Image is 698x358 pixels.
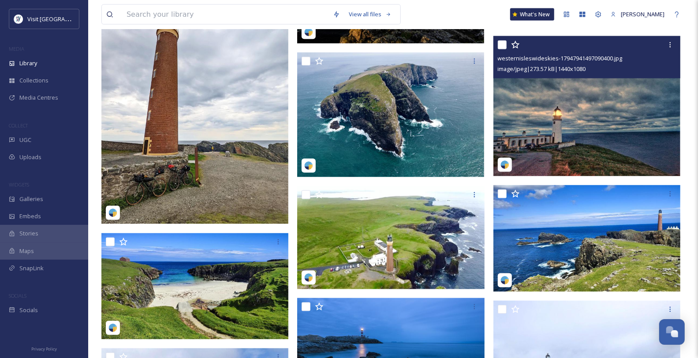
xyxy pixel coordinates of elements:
[498,65,586,73] span: image/jpeg | 273.57 kB | 1440 x 1080
[621,10,664,18] span: [PERSON_NAME]
[31,346,57,352] span: Privacy Policy
[19,229,38,238] span: Stories
[19,306,38,314] span: Socials
[19,59,37,67] span: Library
[9,122,28,129] span: COLLECT
[108,324,117,332] img: snapsea-logo.png
[27,15,96,23] span: Visit [GEOGRAPHIC_DATA]
[304,273,313,282] img: snapsea-logo.png
[304,28,313,37] img: snapsea-logo.png
[14,15,23,23] img: Untitled%20design%20%2897%29.png
[122,5,328,24] input: Search your library
[101,233,291,339] img: karnbianco-17913299783555282-0.jpg
[19,76,49,85] span: Collections
[19,264,44,272] span: SnapLink
[606,6,669,23] a: [PERSON_NAME]
[9,45,24,52] span: MEDIA
[297,52,484,177] img: nigelspencerskyphoto-17942967530189214.jpg
[19,136,31,144] span: UGC
[19,195,43,203] span: Galleries
[493,36,680,176] img: westernisleswideskies-17947941497090400.jpg
[9,292,26,299] span: SOCIALS
[19,247,34,255] span: Maps
[9,181,29,188] span: WIDGETS
[510,8,554,21] a: What's New
[19,153,41,161] span: Uploads
[31,343,57,354] a: Privacy Policy
[344,6,396,23] a: View all files
[304,161,313,170] img: snapsea-logo.png
[659,319,685,345] button: Open Chat
[498,54,623,62] span: westernisleswideskies-17947941497090400.jpg
[19,93,58,102] span: Media Centres
[297,186,487,290] img: travel_tastic7-17985801859532699.jpg
[493,185,683,291] img: karnbianco-17913299783555282-3.jpg
[500,160,509,169] img: snapsea-logo.png
[19,212,41,220] span: Embeds
[108,209,117,217] img: snapsea-logo.png
[500,276,509,285] img: snapsea-logo.png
